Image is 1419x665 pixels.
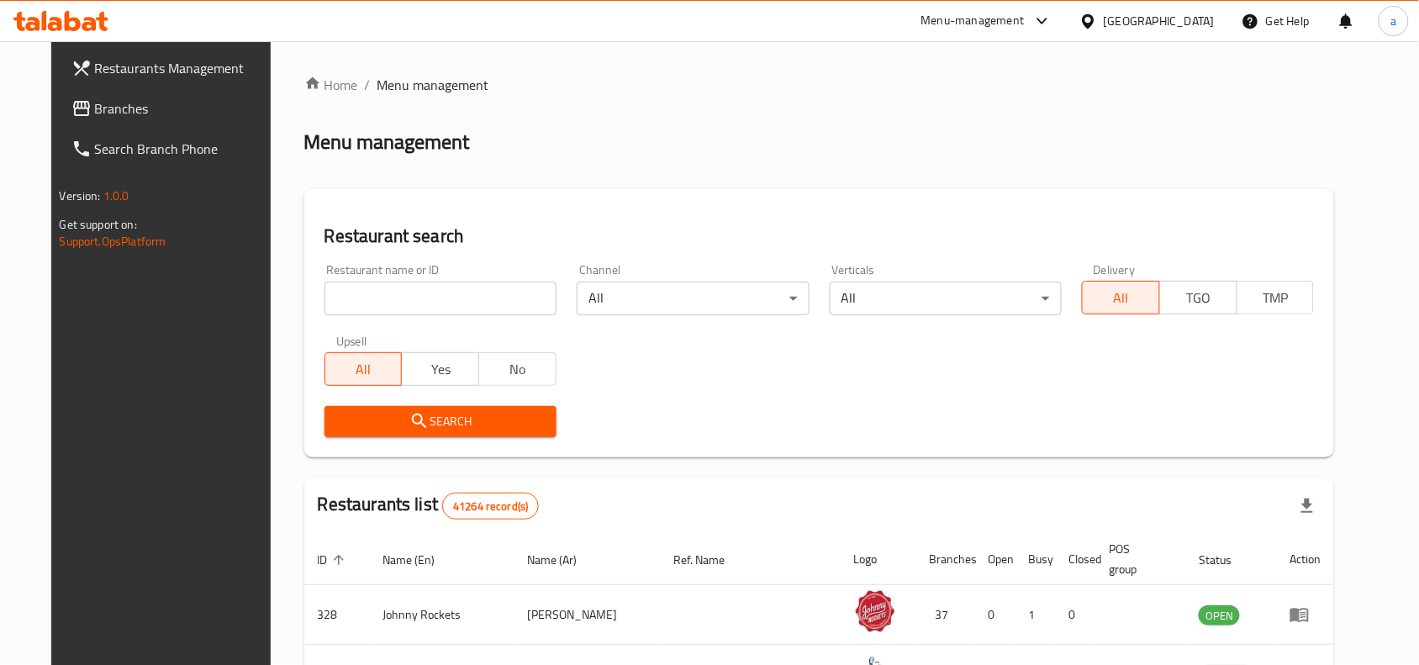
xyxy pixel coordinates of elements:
[1237,281,1315,314] button: TMP
[1199,606,1240,625] span: OPEN
[486,357,550,382] span: No
[443,499,538,515] span: 41264 record(s)
[58,88,288,129] a: Branches
[332,357,396,382] span: All
[916,534,975,585] th: Branches
[95,98,275,119] span: Branches
[304,75,1335,95] nav: breadcrumb
[1167,286,1231,310] span: TGO
[1390,12,1396,30] span: a
[103,185,129,207] span: 1.0.0
[1104,12,1215,30] div: [GEOGRAPHIC_DATA]
[324,352,403,386] button: All
[1276,534,1334,585] th: Action
[478,352,557,386] button: No
[304,75,358,95] a: Home
[1056,534,1096,585] th: Closed
[673,550,746,570] span: Ref. Name
[1056,585,1096,645] td: 0
[1287,486,1327,526] div: Export file
[527,550,599,570] span: Name (Ar)
[304,129,470,156] h2: Menu management
[830,282,1062,315] div: All
[841,534,916,585] th: Logo
[1110,539,1166,579] span: POS group
[1199,605,1240,625] div: OPEN
[58,129,288,169] a: Search Branch Phone
[304,585,370,645] td: 328
[370,585,514,645] td: Johnny Rockets
[60,185,101,207] span: Version:
[1290,604,1321,625] div: Menu
[60,214,137,235] span: Get support on:
[921,11,1025,31] div: Menu-management
[409,357,472,382] span: Yes
[60,230,166,252] a: Support.OpsPlatform
[1159,281,1237,314] button: TGO
[401,352,479,386] button: Yes
[1015,585,1056,645] td: 1
[1199,550,1253,570] span: Status
[324,282,557,315] input: Search for restaurant name or ID..
[58,48,288,88] a: Restaurants Management
[377,75,489,95] span: Menu management
[318,550,350,570] span: ID
[1244,286,1308,310] span: TMP
[854,590,896,632] img: Johnny Rockets
[338,411,543,432] span: Search
[1082,281,1160,314] button: All
[318,492,540,520] h2: Restaurants list
[577,282,809,315] div: All
[336,335,367,347] label: Upsell
[95,139,275,159] span: Search Branch Phone
[1094,264,1136,276] label: Delivery
[324,406,557,437] button: Search
[383,550,457,570] span: Name (En)
[975,585,1015,645] td: 0
[514,585,660,645] td: [PERSON_NAME]
[95,58,275,78] span: Restaurants Management
[442,493,539,520] div: Total records count
[365,75,371,95] li: /
[1015,534,1056,585] th: Busy
[1089,286,1153,310] span: All
[916,585,975,645] td: 37
[975,534,1015,585] th: Open
[324,224,1315,249] h2: Restaurant search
